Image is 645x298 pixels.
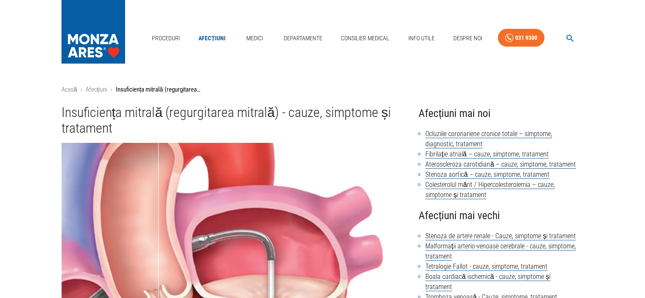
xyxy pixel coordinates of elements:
[425,232,576,240] a: Stenoza de artere renale - Cauze, simptome și tratament
[425,130,552,148] a: Ocluziile coronariene cronice totale – simptome, diagnostic, tratament
[61,85,584,95] nav: breadcrumb
[425,160,576,169] a: Ateroscleroza carotidiană – cauze, simptome, tratament
[419,207,584,224] h4: Afecțiuni mai vechi
[280,30,326,47] a: Departamente
[425,242,575,261] a: Malformații arterio-venoase cerebrale - cauze, simptome, tratament
[425,150,548,159] a: Fibrilație atrială – cauze, simptome, tratament
[111,85,112,95] li: ›
[241,30,268,47] a: Medici
[515,33,537,43] div: 031 9300
[81,85,82,95] li: ›
[419,105,584,122] h4: Afecțiuni mai noi
[425,273,550,291] a: Boala cardiacă ischemică - cauze, simptome și tratament
[195,30,229,47] a: Afecțiuni
[498,29,544,47] a: 031 9300
[61,86,77,93] a: Acasă
[338,30,393,47] a: Consilier Medical
[116,85,201,95] p: Insuficiența mitrală (regurgitarea mitrală) - cauze, simptome și tratament
[425,170,550,179] a: Stenoza aortică – cauze, simptome, tratament
[450,30,486,47] a: Despre Noi
[61,105,405,136] h1: Insuficiența mitrală (regurgitarea mitrală) - cauze, simptome și tratament
[425,262,547,271] a: Tetralogie Fallot - cauze, simptome, tratament
[148,30,183,47] a: Proceduri
[405,30,438,47] a: Info Utile
[425,181,555,199] a: Colesterolul mărit / Hipercolesterolemia – cauze, simptome și tratament
[86,86,107,93] a: Afecțiuni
